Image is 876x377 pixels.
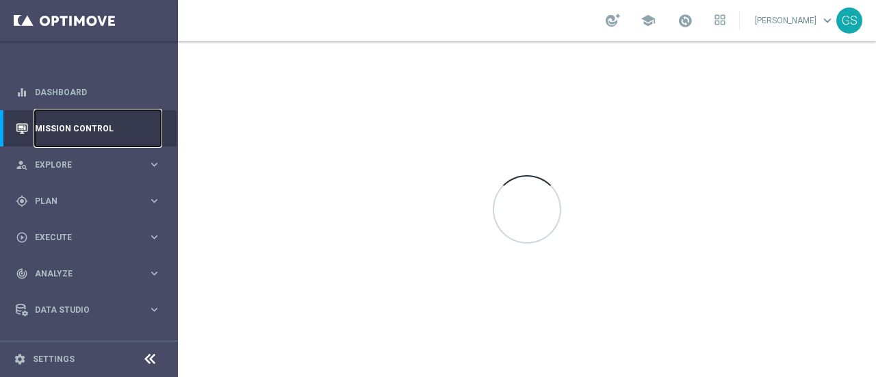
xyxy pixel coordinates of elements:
i: track_changes [16,268,28,280]
i: keyboard_arrow_right [148,158,161,171]
span: Explore [35,161,148,169]
i: settings [14,353,26,365]
button: gps_fixed Plan keyboard_arrow_right [15,196,162,207]
i: keyboard_arrow_right [148,303,161,316]
button: play_circle_outline Execute keyboard_arrow_right [15,232,162,243]
span: Analyze [35,270,148,278]
a: Optibot [35,328,143,364]
div: Explore [16,159,148,171]
div: Plan [16,195,148,207]
span: Plan [35,197,148,205]
button: Data Studio keyboard_arrow_right [15,304,162,315]
button: person_search Explore keyboard_arrow_right [15,159,162,170]
button: equalizer Dashboard [15,87,162,98]
div: Analyze [16,268,148,280]
i: play_circle_outline [16,231,28,244]
a: [PERSON_NAME]keyboard_arrow_down [753,10,836,31]
span: Data Studio [35,306,148,314]
i: keyboard_arrow_right [148,194,161,207]
i: keyboard_arrow_right [148,231,161,244]
button: Mission Control [15,123,162,134]
span: school [641,13,656,28]
a: Settings [33,355,75,363]
div: Data Studio [16,304,148,316]
div: Execute [16,231,148,244]
a: Dashboard [35,74,161,110]
i: keyboard_arrow_right [148,267,161,280]
div: Optibot [16,328,161,364]
div: GS [836,8,862,34]
button: track_changes Analyze keyboard_arrow_right [15,268,162,279]
i: person_search [16,159,28,171]
span: Execute [35,233,148,242]
a: Mission Control [35,110,161,146]
div: Dashboard [16,74,161,110]
i: lightbulb [16,340,28,352]
i: equalizer [16,86,28,99]
span: keyboard_arrow_down [820,13,835,28]
i: gps_fixed [16,195,28,207]
div: Mission Control [16,110,161,146]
